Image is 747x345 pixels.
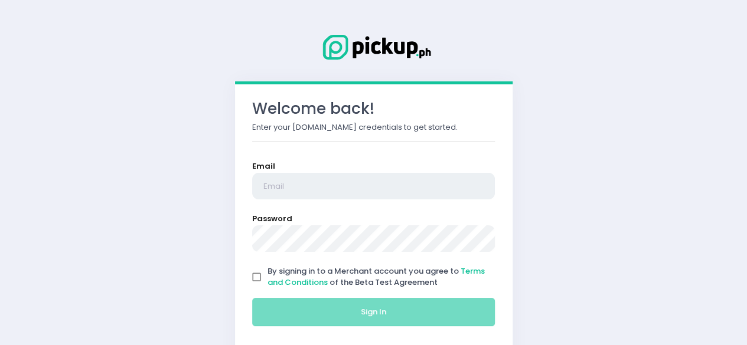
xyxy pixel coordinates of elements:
button: Sign In [252,298,495,326]
span: Sign In [361,306,386,317]
span: By signing in to a Merchant account you agree to of the Beta Test Agreement [268,265,485,288]
label: Password [252,213,292,225]
input: Email [252,173,495,200]
p: Enter your [DOMAIN_NAME] credentials to get started. [252,121,495,133]
h3: Welcome back! [252,100,495,118]
img: Logo [315,32,433,62]
a: Terms and Conditions [268,265,485,288]
label: Email [252,160,275,172]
